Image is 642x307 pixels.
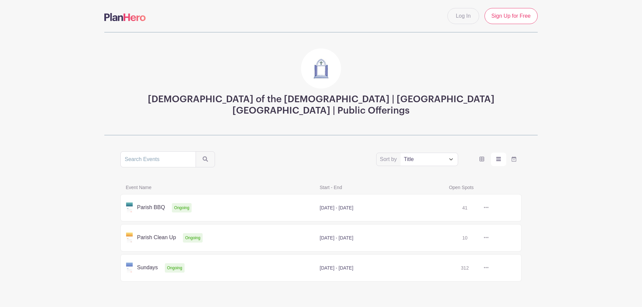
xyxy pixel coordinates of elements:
[316,183,445,191] span: Start - End
[104,13,146,21] img: logo-507f7623f17ff9eddc593b1ce0a138ce2505c220e1c5a4e2b4648c50719b7d32.svg
[474,153,522,166] div: order and view
[380,155,399,163] label: Sort by
[301,48,341,89] img: Doors3.jpg
[445,183,510,191] span: Open Spots
[447,8,479,24] a: Log In
[122,183,316,191] span: Event Name
[485,8,538,24] a: Sign Up for Free
[120,151,196,167] input: Search Events
[120,94,522,116] h3: [DEMOGRAPHIC_DATA] of the [DEMOGRAPHIC_DATA] | [GEOGRAPHIC_DATA] [GEOGRAPHIC_DATA] | Public Offer...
